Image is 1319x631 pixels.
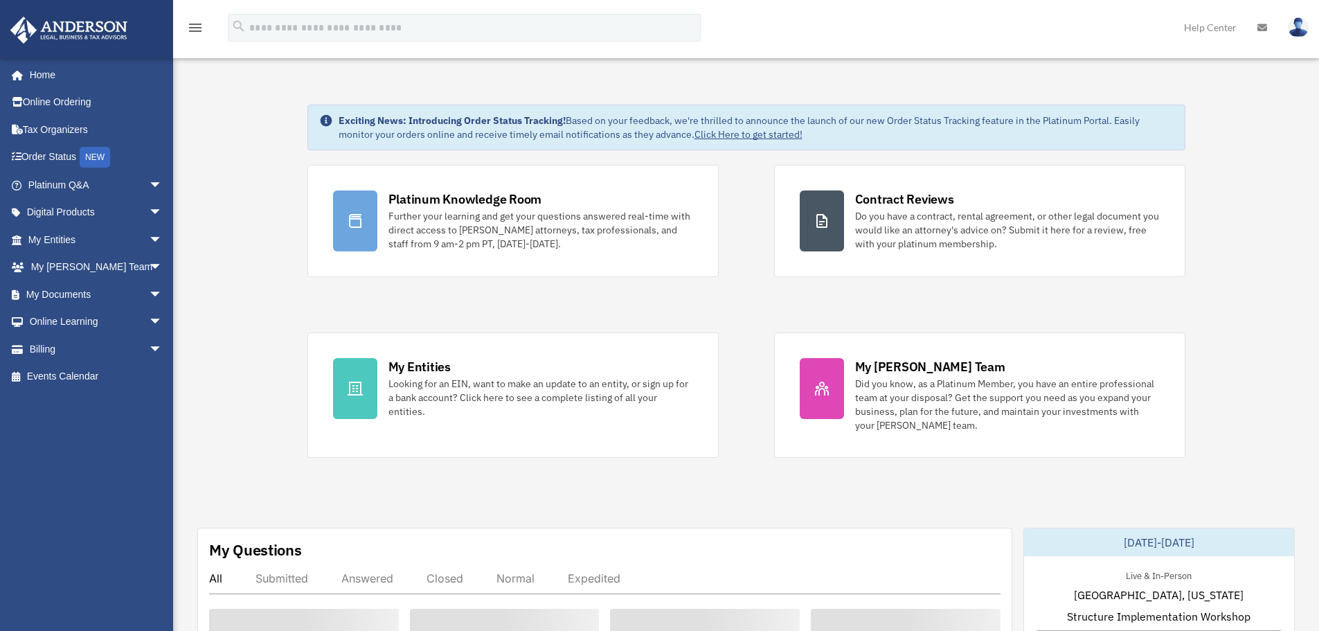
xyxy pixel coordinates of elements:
a: My Documentsarrow_drop_down [10,281,183,308]
div: Normal [496,571,535,585]
a: Online Learningarrow_drop_down [10,308,183,336]
a: My [PERSON_NAME] Team Did you know, as a Platinum Member, you have an entire professional team at... [774,332,1185,458]
span: arrow_drop_down [149,254,177,282]
div: Closed [427,571,463,585]
div: Submitted [255,571,308,585]
strong: Exciting News: Introducing Order Status Tracking! [339,114,566,127]
div: NEW [80,147,110,168]
a: Billingarrow_drop_down [10,335,183,363]
span: arrow_drop_down [149,226,177,254]
div: My [PERSON_NAME] Team [855,358,1005,375]
div: Expedited [568,571,620,585]
div: Live & In-Person [1115,567,1203,582]
div: Further your learning and get your questions answered real-time with direct access to [PERSON_NAM... [388,209,693,251]
a: My Entitiesarrow_drop_down [10,226,183,254]
div: [DATE]-[DATE] [1024,528,1294,556]
a: Events Calendar [10,363,183,391]
a: Contract Reviews Do you have a contract, rental agreement, or other legal document you would like... [774,165,1185,277]
span: arrow_drop_down [149,281,177,309]
img: Anderson Advisors Platinum Portal [6,17,132,44]
div: All [209,571,222,585]
a: My [PERSON_NAME] Teamarrow_drop_down [10,254,183,281]
span: arrow_drop_down [149,199,177,227]
div: Did you know, as a Platinum Member, you have an entire professional team at your disposal? Get th... [855,377,1160,432]
i: menu [187,19,204,36]
span: arrow_drop_down [149,171,177,199]
div: Do you have a contract, rental agreement, or other legal document you would like an attorney's ad... [855,209,1160,251]
span: Structure Implementation Workshop [1067,608,1250,625]
div: Contract Reviews [855,190,954,208]
a: Online Ordering [10,89,183,116]
a: Home [10,61,177,89]
a: Click Here to get started! [694,128,802,141]
a: Digital Productsarrow_drop_down [10,199,183,226]
div: Looking for an EIN, want to make an update to an entity, or sign up for a bank account? Click her... [388,377,693,418]
div: Platinum Knowledge Room [388,190,542,208]
a: menu [187,24,204,36]
span: arrow_drop_down [149,308,177,337]
a: Tax Organizers [10,116,183,143]
a: My Entities Looking for an EIN, want to make an update to an entity, or sign up for a bank accoun... [307,332,719,458]
span: arrow_drop_down [149,335,177,364]
div: My Entities [388,358,451,375]
img: User Pic [1288,17,1309,37]
div: My Questions [209,540,302,560]
div: Answered [341,571,393,585]
a: Platinum Knowledge Room Further your learning and get your questions answered real-time with dire... [307,165,719,277]
a: Order StatusNEW [10,143,183,172]
span: [GEOGRAPHIC_DATA], [US_STATE] [1074,587,1244,603]
i: search [231,19,246,34]
a: Platinum Q&Aarrow_drop_down [10,171,183,199]
div: Based on your feedback, we're thrilled to announce the launch of our new Order Status Tracking fe... [339,114,1174,141]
